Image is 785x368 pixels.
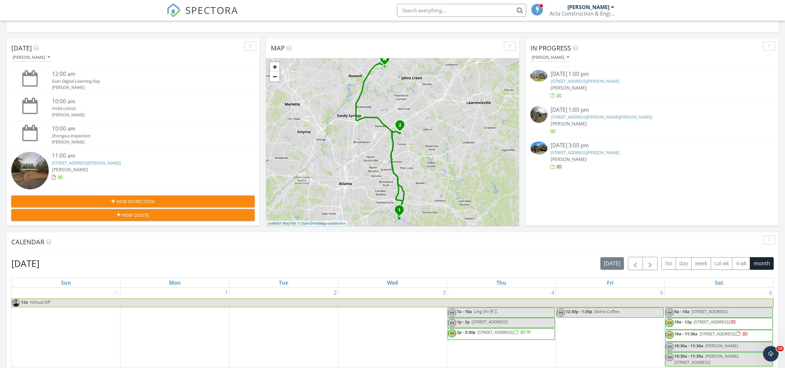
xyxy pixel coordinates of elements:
[52,84,235,90] div: [PERSON_NAME]
[763,346,779,362] iframe: Intercom live chat
[551,142,753,150] div: [DATE] 3:00 pm
[530,70,774,99] a: [DATE] 1:00 pm [STREET_ADDRESS][PERSON_NAME] [PERSON_NAME]
[52,78,235,84] div: Evan Digital Learning Day
[666,319,674,327] img: ashicertifiedhomeinspector.jpg
[551,150,619,155] a: [STREET_ADDRESS][PERSON_NAME]
[385,58,389,62] div: 1110 Seale Drive, Alpharetta GA 30022
[52,152,235,160] div: 11:00 am
[530,142,547,154] img: 9575784%2Fcover_photos%2FEfTfhQgYw1NVTCkWyVzg%2Fsmall.jpg
[551,78,619,84] a: [STREET_ADDRESS][PERSON_NAME]
[400,125,404,129] div: 3191 Westwood Dr, Doraville, GA 30340
[52,70,235,78] div: 12:00 am
[550,288,556,298] a: Go to September 4, 2025
[52,112,235,118] div: [PERSON_NAME]
[495,278,508,287] a: Thursday
[457,319,470,325] span: 1p - 2p
[750,257,774,270] button: month
[530,70,547,81] img: 9520552%2Fcover_photos%2F3Bm9Wz4JTV2cIRqJxnw3%2Fsmall.webp
[530,53,570,62] button: [PERSON_NAME]
[472,319,508,325] span: [STREET_ADDRESS]
[674,331,748,337] a: 10a - 11:36a [STREET_ADDRESS]
[551,106,753,114] div: [DATE] 1:00 pm
[674,353,739,365] span: [PERSON_NAME]- [STREET_ADDRESS]
[457,329,532,335] a: 2p - 3:30p [STREET_ADDRESS]
[270,72,280,81] a: Zoom out
[448,319,456,327] img: ashicertifiedhomeinspector.jpg
[60,278,72,287] a: Sunday
[532,55,569,60] div: [PERSON_NAME]
[551,70,753,78] div: [DATE] 1:00 pm
[665,330,773,342] a: 10a - 11:36a [STREET_ADDRESS]
[168,278,182,287] a: Monday
[167,9,238,22] a: SPECTORA
[674,319,692,325] span: 10a - 12p
[776,346,784,351] span: 10
[551,85,587,91] span: [PERSON_NAME]
[11,195,255,207] button: New Inspection
[167,3,181,17] img: The Best Home Inspection Software - Spectora
[674,353,703,359] span: 10:30a - 11:30a
[600,257,624,270] button: [DATE]
[11,209,255,221] button: New Quote
[11,237,44,246] span: Calendar
[606,278,615,287] a: Friday
[665,288,773,367] td: Go to September 6, 2025
[694,319,730,325] span: [STREET_ADDRESS]
[386,278,399,287] a: Wednesday
[52,105,235,111] div: mold cutout
[441,288,447,298] a: Go to September 3, 2025
[732,257,750,270] button: 4 wk
[474,309,498,314] span: Ling Shi 开工
[12,288,120,367] td: Go to August 31, 2025
[477,329,514,335] span: [STREET_ADDRESS]
[448,309,456,317] img: ashicertifiedhomeinspector.jpg
[714,278,725,287] a: Saturday
[666,309,674,317] img: ashicertifiedhomeinspector.jpg
[398,208,401,213] i: 1
[530,106,547,123] img: streetview
[448,329,456,337] img: ashicertifiedhomeinspector.jpg
[11,44,32,52] span: [DATE]
[691,309,728,314] span: [STREET_ADDRESS]
[666,353,674,361] img: ashicertifiedhomeinspector.jpg
[551,156,587,162] span: [PERSON_NAME]
[298,221,346,225] a: © OpenStreetMap contributors
[457,329,475,335] span: 2p - 3:30p
[52,125,235,133] div: 10:00 am
[332,288,338,298] a: Go to September 2, 2025
[271,44,285,52] span: Map
[666,331,674,339] img: ashicertifiedhomeinspector.jpg
[659,288,664,298] a: Go to September 5, 2025
[268,221,278,225] a: Leaflet
[674,331,698,337] span: 10a - 11:36a
[399,123,401,128] i: 2
[112,288,120,298] a: Go to August 31, 2025
[556,288,665,367] td: Go to September 5, 2025
[661,257,676,270] button: list
[338,288,447,367] td: Go to September 3, 2025
[279,221,297,225] a: © MapTiler
[278,278,290,287] a: Tuesday
[52,166,88,173] span: [PERSON_NAME]
[117,198,155,205] span: New Inspection
[691,257,711,270] button: week
[399,210,403,214] div: 3800 Skidmore Dr, Decatur, GA 30034
[768,288,773,298] a: Go to September 6, 2025
[643,257,658,270] button: Next month
[52,160,121,166] a: [STREET_ADDRESS][PERSON_NAME]
[52,133,235,139] div: Zhongxia inspection
[665,318,773,330] a: 10a - 12p [STREET_ADDRESS]
[566,309,592,314] span: 12:30p - 1:30p
[11,257,39,270] h2: [DATE]
[628,257,643,270] button: Previous month
[270,62,280,72] a: Zoom in
[557,309,565,317] img: ashicertifiedhomeinspector.jpg
[266,221,347,226] div: |
[122,212,149,218] span: New Quote
[674,343,703,349] span: 10:30a - 11:30a
[551,121,587,127] span: [PERSON_NAME]
[12,299,20,307] img: img_7857.jpeg
[185,3,238,17] span: SPECTORA
[30,299,50,305] span: Yishuai Off
[447,288,556,367] td: Go to September 4, 2025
